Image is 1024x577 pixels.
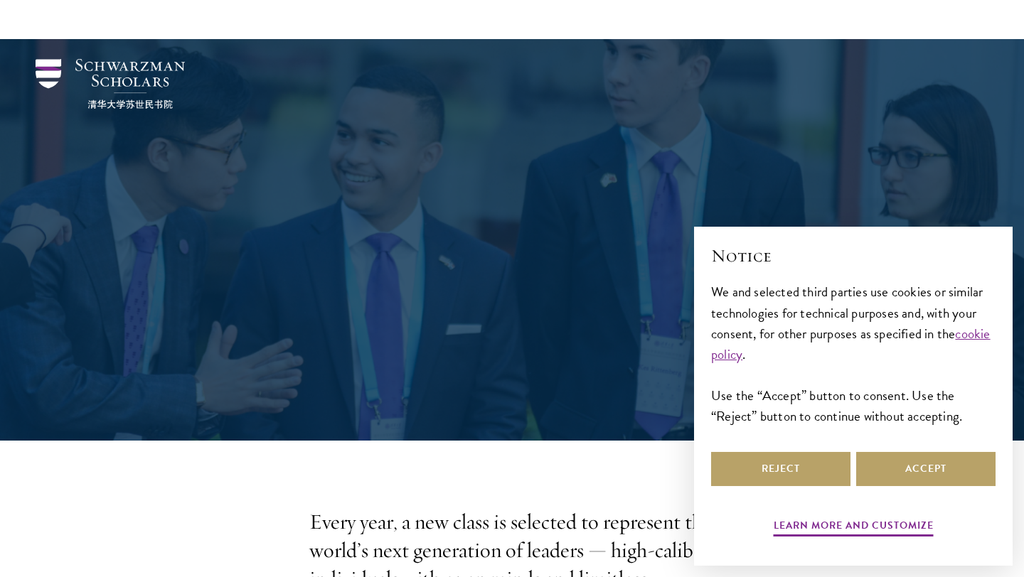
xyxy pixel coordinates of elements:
[711,452,850,486] button: Reject
[36,59,185,109] img: Schwarzman Scholars
[711,244,996,268] h2: Notice
[774,517,934,539] button: Learn more and customize
[711,281,996,426] div: We and selected third parties use cookies or similar technologies for technical purposes and, wit...
[711,323,991,365] a: cookie policy
[856,452,996,486] button: Accept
